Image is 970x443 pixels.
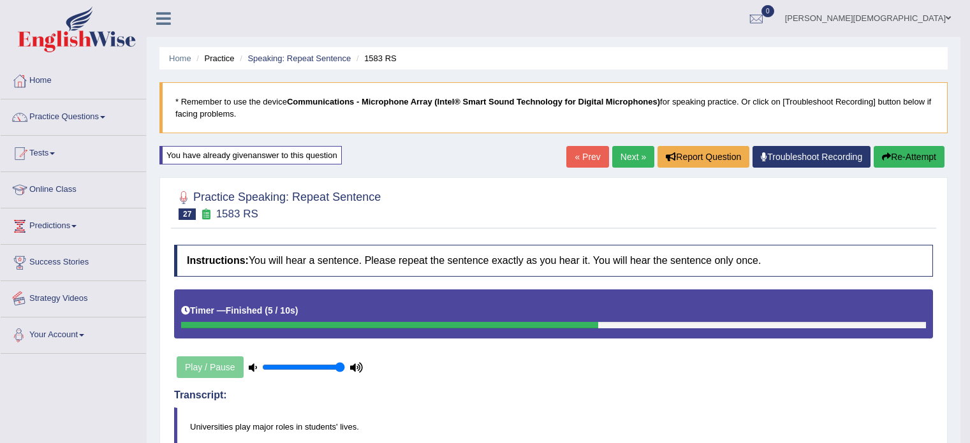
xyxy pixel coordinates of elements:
[1,208,146,240] a: Predictions
[174,389,933,401] h4: Transcript:
[287,97,660,106] b: Communications - Microphone Array (Intel® Smart Sound Technology for Digital Microphones)
[226,305,263,316] b: Finished
[181,306,298,316] h5: Timer —
[265,305,268,316] b: (
[753,146,871,168] a: Troubleshoot Recording
[353,52,397,64] li: 1583 RS
[1,245,146,277] a: Success Stories
[216,208,258,220] small: 1583 RS
[174,245,933,277] h4: You will hear a sentence. Please repeat the sentence exactly as you hear it. You will hear the se...
[159,82,948,133] blockquote: * Remember to use the device for speaking practice. Or click on [Troubleshoot Recording] button b...
[1,281,146,313] a: Strategy Videos
[268,305,295,316] b: 5 / 10s
[761,5,774,17] span: 0
[169,54,191,63] a: Home
[179,208,196,220] span: 27
[612,146,654,168] a: Next »
[874,146,944,168] button: Re-Attempt
[187,255,249,266] b: Instructions:
[199,208,212,221] small: Exam occurring question
[247,54,351,63] a: Speaking: Repeat Sentence
[1,172,146,204] a: Online Class
[1,63,146,95] a: Home
[658,146,749,168] button: Report Question
[566,146,608,168] a: « Prev
[1,317,146,349] a: Your Account
[1,99,146,131] a: Practice Questions
[193,52,234,64] li: Practice
[1,136,146,168] a: Tests
[159,146,342,164] div: You have already given answer to this question
[295,305,298,316] b: )
[174,188,381,220] h2: Practice Speaking: Repeat Sentence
